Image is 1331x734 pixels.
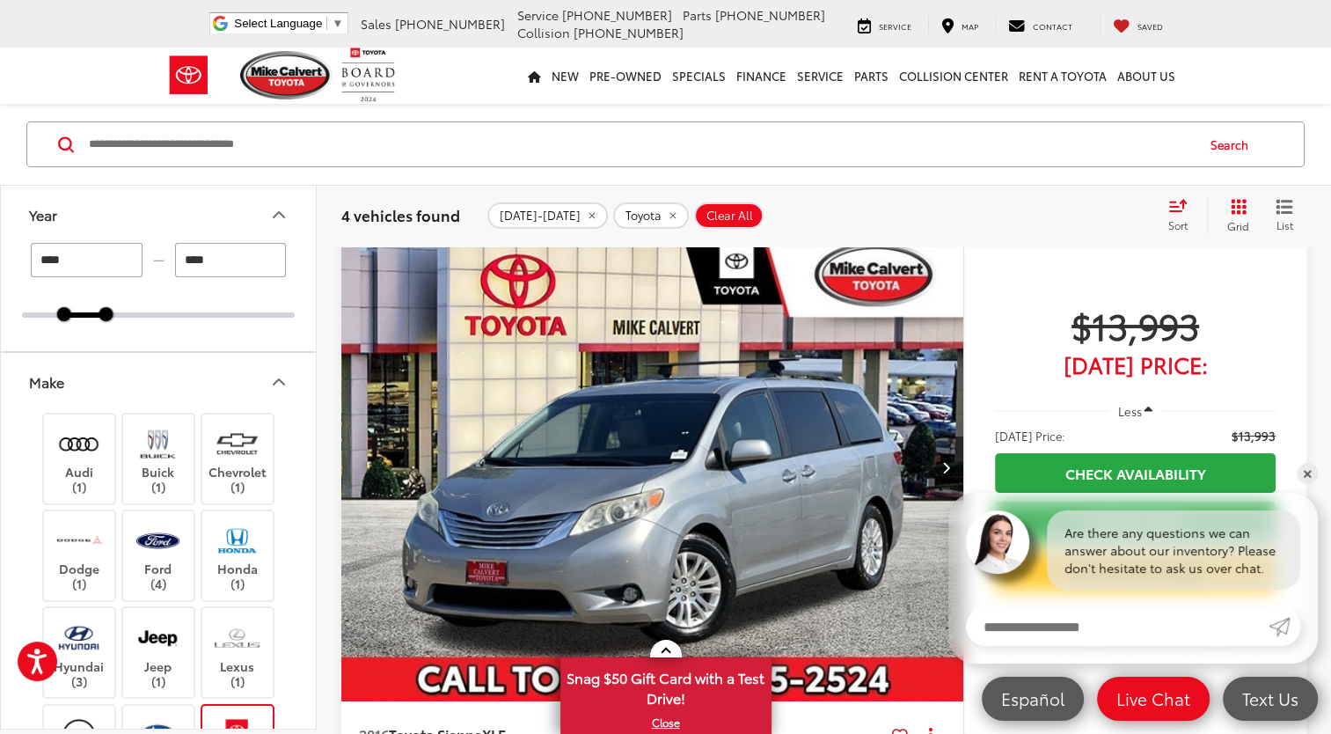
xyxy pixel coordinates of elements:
span: Text Us [1233,687,1307,709]
img: Mike Calvert Toyota in Houston, TX) [55,423,103,465]
span: [DATE]-[DATE] [500,209,581,223]
span: Saved [1137,20,1163,32]
span: Español [992,687,1073,709]
span: Less [1117,403,1141,419]
span: Sort [1168,217,1188,232]
img: Mike Calvert Toyota in Houston, TX) [134,618,182,659]
span: Sales [361,15,391,33]
a: Español [982,677,1084,721]
a: Parts [849,48,894,104]
label: Hyundai (3) [44,618,115,689]
span: Snag $50 Gift Card with a Test Drive! [562,659,770,713]
span: 4 vehicles found [341,204,460,225]
div: Make [268,371,289,393]
a: Live Chat [1097,677,1210,721]
span: Grid [1227,218,1249,233]
button: Search [1194,122,1274,166]
label: Lexus (1) [202,618,274,689]
a: Rent a Toyota [1013,48,1112,104]
span: Service [879,20,911,32]
label: Buick (1) [123,423,194,495]
div: Make [29,373,64,390]
img: Mike Calvert Toyota in Houston, TX) [213,618,261,659]
div: Are there any questions we can answer about our inventory? Please don't hesitate to ask us over c... [1047,510,1300,590]
img: Mike Calvert Toyota in Houston, TX) [55,618,103,659]
img: 2016 Toyota Sienna XLE [340,234,965,702]
button: Clear All [694,202,764,229]
span: Map [962,20,978,32]
span: $13,993 [995,303,1276,347]
input: Enter your message [966,607,1269,646]
input: maximum [175,243,287,277]
img: Mike Calvert Toyota in Houston, TX) [55,520,103,562]
span: Live Chat [1108,687,1199,709]
span: Collision [517,24,570,41]
span: Contact [1033,20,1072,32]
span: [PHONE_NUMBER] [562,6,672,24]
span: [DATE] Price: [995,356,1276,373]
label: Ford (4) [123,520,194,591]
span: Select Language [234,17,322,30]
span: [DATE] Price: [995,427,1065,444]
img: Agent profile photo [966,510,1029,574]
a: My Saved Vehicles [1100,16,1176,33]
img: Mike Calvert Toyota in Houston, TX) [134,520,182,562]
button: remove Toyota [613,202,689,229]
span: $13,993 [1232,427,1276,444]
button: Select sort value [1159,198,1207,233]
span: — [148,253,170,268]
img: Toyota [156,47,222,104]
label: Dodge (1) [44,520,115,591]
a: Check Availability [995,453,1276,493]
button: remove 2014-2016 [487,202,608,229]
a: Service [845,16,925,33]
a: Service [792,48,849,104]
a: Contact [995,16,1086,33]
button: List View [1262,198,1306,233]
span: ▼ [332,17,343,30]
span: ​ [326,17,327,30]
button: MakeMake [1,353,318,410]
span: List [1276,217,1293,232]
a: Pre-Owned [584,48,667,104]
button: Grid View [1207,198,1262,233]
label: Audi (1) [44,423,115,495]
label: Chevrolet (1) [202,423,274,495]
span: Clear All [706,209,753,223]
span: Toyota [625,209,662,223]
button: YearYear [1,186,318,243]
a: Collision Center [894,48,1013,104]
a: Specials [667,48,731,104]
span: Service [517,6,559,24]
a: Text Us [1223,677,1318,721]
label: Honda (1) [202,520,274,591]
span: [PHONE_NUMBER] [574,24,684,41]
input: minimum [31,243,143,277]
a: Finance [731,48,792,104]
div: Year [268,204,289,225]
a: Home [523,48,546,104]
img: Mike Calvert Toyota in Houston, TX) [213,423,261,465]
a: Submit [1269,607,1300,646]
a: About Us [1112,48,1181,104]
span: [PHONE_NUMBER] [395,15,505,33]
a: 2016 Toyota Sienna XLE2016 Toyota Sienna XLE2016 Toyota Sienna XLE2016 Toyota Sienna XLE [340,234,965,701]
div: Year [29,206,57,223]
button: Less [1109,395,1162,427]
span: Parts [683,6,712,24]
div: 2016 Toyota Sienna XLE 0 [340,234,965,701]
span: [PHONE_NUMBER] [715,6,825,24]
img: Mike Calvert Toyota [240,51,333,99]
button: Next image [928,437,963,498]
input: Search by Make, Model, or Keyword [87,123,1194,165]
a: Map [928,16,991,33]
a: New [546,48,584,104]
img: Mike Calvert Toyota in Houston, TX) [134,423,182,465]
a: Select Language​ [234,17,343,30]
img: Mike Calvert Toyota in Houston, TX) [213,520,261,562]
label: Jeep (1) [123,618,194,689]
